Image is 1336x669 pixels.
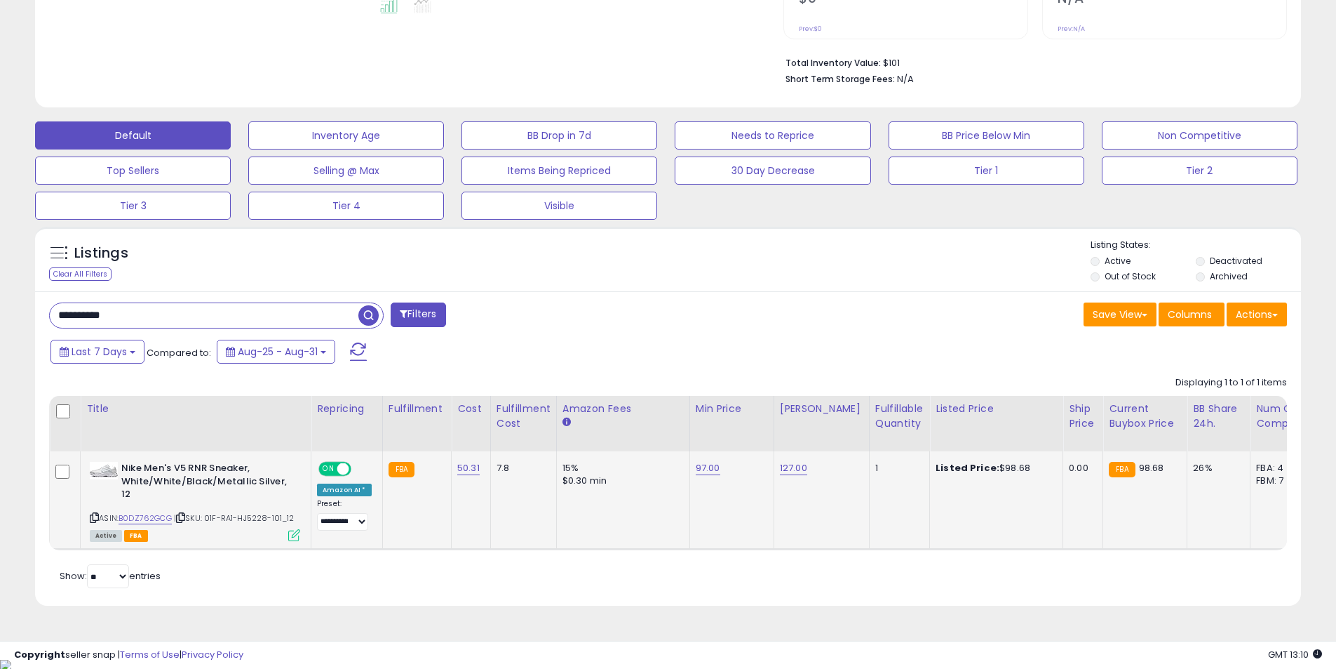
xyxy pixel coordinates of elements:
[1193,462,1239,475] div: 26%
[35,192,231,220] button: Tier 3
[49,267,112,281] div: Clear All Filters
[389,402,445,416] div: Fulfillment
[72,345,127,359] span: Last 7 Days
[675,121,870,150] button: Needs to Reprice
[889,121,1084,150] button: BB Price Below Min
[317,484,372,496] div: Amazon AI *
[90,462,118,479] img: 31IbOMMZlBL._SL40_.jpg
[86,402,305,416] div: Title
[90,530,122,542] span: All listings currently available for purchase on Amazon
[780,461,807,475] a: 127.00
[457,402,485,416] div: Cost
[457,461,480,475] a: 50.31
[317,499,372,531] div: Preset:
[1109,462,1135,477] small: FBA
[60,569,161,583] span: Show: entries
[785,53,1276,70] li: $101
[562,416,571,429] small: Amazon Fees.
[936,402,1057,416] div: Listed Price
[217,340,335,364] button: Aug-25 - Aug-31
[696,461,720,475] a: 97.00
[90,462,300,540] div: ASIN:
[174,512,295,524] span: | SKU: 01F-RA1-HJ5228-101_12
[889,157,1084,185] button: Tier 1
[182,648,243,661] a: Privacy Policy
[121,462,292,505] b: Nike Men's V5 RNR Sneaker, White/White/Black/Metallic Silver, 12
[1256,475,1302,487] div: FBM: 7
[248,192,444,220] button: Tier 4
[1069,402,1097,431] div: Ship Price
[897,72,914,86] span: N/A
[675,157,870,185] button: 30 Day Decrease
[461,192,657,220] button: Visible
[1193,402,1244,431] div: BB Share 24h.
[1210,270,1248,282] label: Archived
[1227,303,1287,326] button: Actions
[785,57,881,69] b: Total Inventory Value:
[562,402,684,416] div: Amazon Fees
[1105,255,1131,267] label: Active
[1084,303,1156,326] button: Save View
[124,530,148,542] span: FBA
[349,463,372,475] span: OFF
[799,25,822,33] small: Prev: $0
[1256,462,1302,475] div: FBA: 4
[875,402,924,431] div: Fulfillable Quantity
[780,402,863,416] div: [PERSON_NAME]
[461,121,657,150] button: BB Drop in 7d
[1175,376,1287,390] div: Displaying 1 to 1 of 1 items
[120,648,180,661] a: Terms of Use
[875,462,919,475] div: 1
[1058,25,1085,33] small: Prev: N/A
[238,345,318,359] span: Aug-25 - Aug-31
[35,121,231,150] button: Default
[1256,402,1307,431] div: Num of Comp.
[1105,270,1156,282] label: Out of Stock
[320,463,337,475] span: ON
[74,244,128,263] h5: Listings
[119,512,172,524] a: B0DZ762GCG
[50,340,144,364] button: Last 7 Days
[1102,121,1297,150] button: Non Competitive
[497,402,551,431] div: Fulfillment Cost
[389,462,414,477] small: FBA
[1069,462,1092,475] div: 0.00
[936,462,1052,475] div: $98.68
[936,461,999,475] b: Listed Price:
[317,402,377,416] div: Repricing
[248,121,444,150] button: Inventory Age
[1168,307,1212,322] span: Columns
[461,157,657,185] button: Items Being Repriced
[147,346,211,359] span: Compared to:
[1102,157,1297,185] button: Tier 2
[696,402,768,416] div: Min Price
[1091,239,1301,252] p: Listing States:
[785,73,895,85] b: Short Term Storage Fees:
[1109,402,1181,431] div: Current Buybox Price
[391,303,445,327] button: Filters
[35,157,231,185] button: Top Sellers
[14,648,65,661] strong: Copyright
[1159,303,1224,326] button: Columns
[562,475,679,487] div: $0.30 min
[497,462,546,475] div: 7.8
[248,157,444,185] button: Selling @ Max
[1268,648,1322,661] span: 2025-09-8 13:10 GMT
[562,462,679,475] div: 15%
[1139,461,1164,475] span: 98.68
[1210,255,1262,267] label: Deactivated
[14,649,243,662] div: seller snap | |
